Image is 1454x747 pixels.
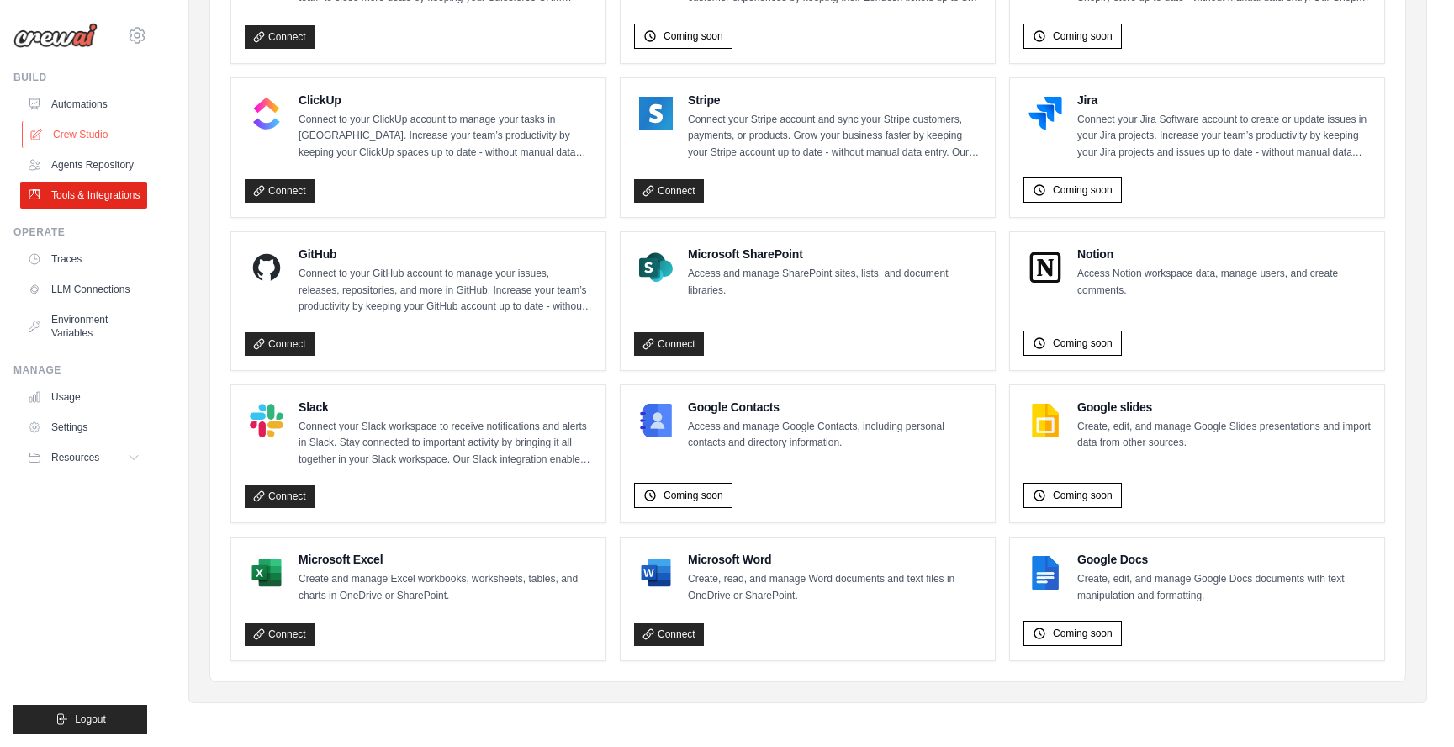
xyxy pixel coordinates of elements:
[245,485,315,508] a: Connect
[299,571,592,604] p: Create and manage Excel workbooks, worksheets, tables, and charts in OneDrive or SharePoint.
[639,556,673,590] img: Microsoft Word Logo
[245,179,315,203] a: Connect
[688,571,981,604] p: Create, read, and manage Word documents and text files in OneDrive or SharePoint.
[664,29,723,43] span: Coming soon
[20,444,147,471] button: Resources
[299,92,592,109] h4: ClickUp
[20,306,147,347] a: Environment Variables
[13,705,147,734] button: Logout
[634,179,704,203] a: Connect
[20,182,147,209] a: Tools & Integrations
[20,246,147,273] a: Traces
[51,451,99,464] span: Resources
[1077,246,1371,262] h4: Notion
[299,266,592,315] p: Connect to your GitHub account to manage your issues, releases, repositories, and more in GitHub....
[245,332,315,356] a: Connect
[20,414,147,441] a: Settings
[1053,183,1113,197] span: Coming soon
[688,246,981,262] h4: Microsoft SharePoint
[1028,556,1062,590] img: Google Docs Logo
[20,276,147,303] a: LLM Connections
[245,25,315,49] a: Connect
[688,399,981,416] h4: Google Contacts
[245,622,315,646] a: Connect
[20,384,147,411] a: Usage
[299,246,592,262] h4: GitHub
[299,419,592,469] p: Connect your Slack workspace to receive notifications and alerts in Slack. Stay connected to impo...
[1077,551,1371,568] h4: Google Docs
[299,551,592,568] h4: Microsoft Excel
[1077,266,1371,299] p: Access Notion workspace data, manage users, and create comments.
[639,97,673,130] img: Stripe Logo
[1077,571,1371,604] p: Create, edit, and manage Google Docs documents with text manipulation and formatting.
[639,251,673,284] img: Microsoft SharePoint Logo
[250,251,283,284] img: GitHub Logo
[688,551,981,568] h4: Microsoft Word
[1053,336,1113,350] span: Coming soon
[688,112,981,162] p: Connect your Stripe account and sync your Stripe customers, payments, or products. Grow your busi...
[634,332,704,356] a: Connect
[13,71,147,84] div: Build
[634,622,704,646] a: Connect
[1077,92,1371,109] h4: Jira
[250,556,283,590] img: Microsoft Excel Logo
[22,121,149,148] a: Crew Studio
[13,23,98,48] img: Logo
[1028,404,1062,437] img: Google slides Logo
[688,266,981,299] p: Access and manage SharePoint sites, lists, and document libraries.
[1053,627,1113,640] span: Coming soon
[1077,419,1371,452] p: Create, edit, and manage Google Slides presentations and import data from other sources.
[13,363,147,377] div: Manage
[250,404,283,437] img: Slack Logo
[75,713,106,726] span: Logout
[1077,112,1371,162] p: Connect your Jira Software account to create or update issues in your Jira projects. Increase you...
[20,91,147,118] a: Automations
[250,97,283,130] img: ClickUp Logo
[688,92,981,109] h4: Stripe
[1053,489,1113,502] span: Coming soon
[664,489,723,502] span: Coming soon
[1053,29,1113,43] span: Coming soon
[20,151,147,178] a: Agents Repository
[299,399,592,416] h4: Slack
[299,112,592,162] p: Connect to your ClickUp account to manage your tasks in [GEOGRAPHIC_DATA]. Increase your team’s p...
[639,404,673,437] img: Google Contacts Logo
[1028,251,1062,284] img: Notion Logo
[13,225,147,239] div: Operate
[688,419,981,452] p: Access and manage Google Contacts, including personal contacts and directory information.
[1077,399,1371,416] h4: Google slides
[1028,97,1062,130] img: Jira Logo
